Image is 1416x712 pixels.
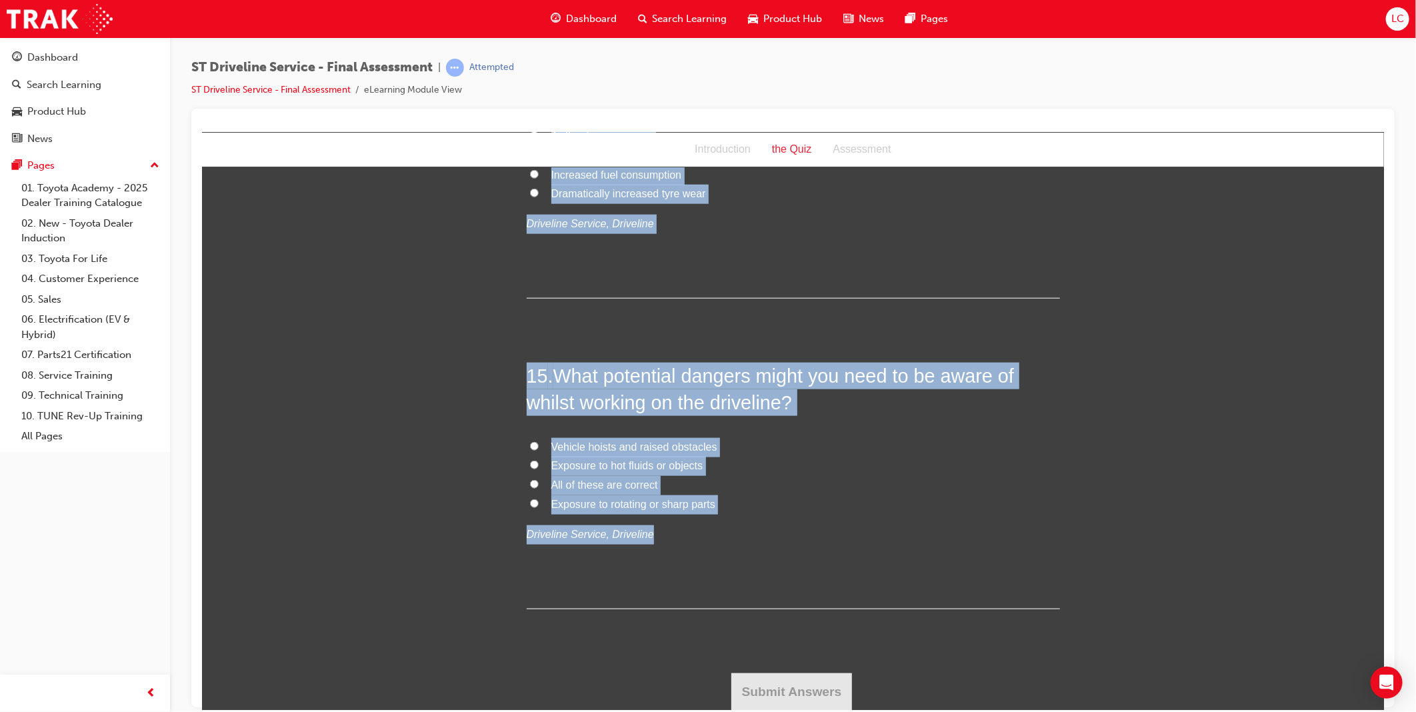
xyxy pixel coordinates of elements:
[328,367,337,375] input: Exposure to rotating or sharp parts
[349,37,480,48] span: Increased fuel consumption
[12,160,22,172] span: pages-icon
[5,127,165,151] a: News
[16,406,165,427] a: 10. TUNE Rev-Up Training
[16,345,165,365] a: 07. Parts21 Certification
[27,104,86,119] div: Product Hub
[27,131,53,147] div: News
[16,365,165,386] a: 08. Service Training
[627,5,738,33] a: search-iconSearch Learning
[5,43,165,153] button: DashboardSearch LearningProduct HubNews
[191,84,351,95] a: ST Driveline Service - Final Assessment
[921,11,949,27] span: Pages
[653,11,727,27] span: Search Learning
[328,328,337,337] input: Exposure to hot fluids or objects
[529,541,651,578] button: Submit Answers
[638,11,647,27] span: search-icon
[328,347,337,356] input: All of these are correct
[12,133,22,145] span: news-icon
[1371,667,1403,699] div: Open Intercom Messenger
[27,158,55,173] div: Pages
[27,77,101,93] div: Search Learning
[1391,11,1404,27] span: LC
[328,37,337,46] input: Increased fuel consumption
[12,52,22,64] span: guage-icon
[906,11,916,27] span: pages-icon
[325,396,452,407] em: Driveline Service, Driveline
[16,178,165,213] a: 01. Toyota Academy - 2025 Dealer Training Catalogue
[438,60,441,75] span: |
[16,309,165,345] a: 06. Electrification (EV & Hybrid)
[844,11,854,27] span: news-icon
[859,11,885,27] span: News
[328,56,337,65] input: Dramatically increased tyre wear
[482,7,559,27] div: Introduction
[559,7,621,27] div: the Quiz
[16,289,165,310] a: 05. Sales
[349,366,513,377] span: Exposure to rotating or sharp parts
[328,309,337,318] input: Vehicle hoists and raised obstacles
[5,153,165,178] button: Pages
[5,99,165,124] a: Product Hub
[764,11,823,27] span: Product Hub
[16,426,165,447] a: All Pages
[325,230,858,284] h2: 15 .
[191,60,433,75] span: ST Driveline Service - Final Assessment
[540,5,627,33] a: guage-iconDashboard
[566,11,617,27] span: Dashboard
[325,233,813,281] span: What potential dangers might you need to be aware of whilst working on the driveline?
[349,347,456,358] span: All of these are correct
[16,249,165,269] a: 03. Toyota For Life
[16,269,165,289] a: 04. Customer Experience
[1386,7,1409,31] button: LC
[16,213,165,249] a: 02. New - Toyota Dealer Induction
[621,7,700,27] div: Assessment
[551,11,561,27] span: guage-icon
[12,106,22,118] span: car-icon
[7,4,113,34] img: Trak
[349,309,515,320] span: Vehicle hoists and raised obstacles
[895,5,959,33] a: pages-iconPages
[749,11,759,27] span: car-icon
[364,83,462,98] li: eLearning Module View
[150,157,159,175] span: up-icon
[349,55,504,67] span: Dramatically increased tyre wear
[325,85,452,97] em: Driveline Service, Driveline
[27,50,78,65] div: Dashboard
[16,385,165,406] a: 09. Technical Training
[469,61,514,74] div: Attempted
[147,685,157,702] span: prev-icon
[5,45,165,70] a: Dashboard
[738,5,833,33] a: car-iconProduct Hub
[446,59,464,77] span: learningRecordVerb_ATTEMPT-icon
[349,327,501,339] span: Exposure to hot fluids or objects
[12,79,21,91] span: search-icon
[5,73,165,97] a: Search Learning
[833,5,895,33] a: news-iconNews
